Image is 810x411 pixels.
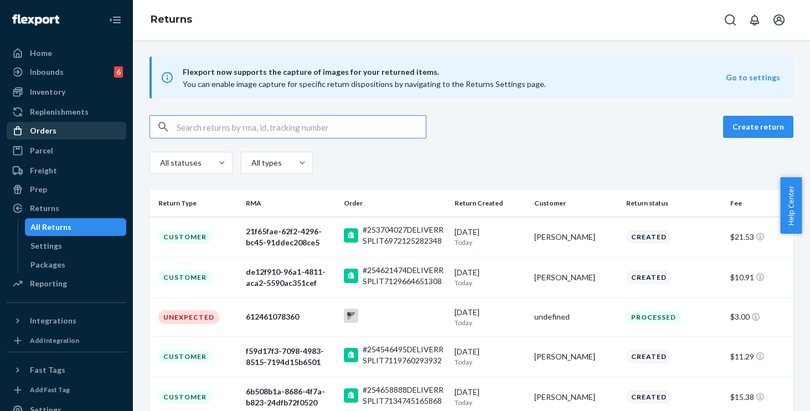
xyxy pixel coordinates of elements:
[30,222,71,233] div: All Returns
[158,230,211,244] div: Customer
[30,278,67,289] div: Reporting
[7,103,126,121] a: Replenishments
[30,315,76,326] div: Integrations
[455,398,525,407] p: Today
[363,224,445,246] div: #253704027DELIVERRSPLIT6972125282348
[7,275,126,292] a: Reporting
[780,177,802,234] button: Help Center
[30,86,65,97] div: Inventory
[30,48,52,59] div: Home
[7,83,126,101] a: Inventory
[25,256,127,274] a: Packages
[241,190,339,217] th: RMA
[534,311,617,322] div: undefined
[246,386,335,408] div: 6b508b1a-8686-4f7a-b823-24dfb72f0520
[530,190,622,217] th: Customer
[455,318,525,327] p: Today
[30,145,53,156] div: Parcel
[25,237,127,255] a: Settings
[246,266,335,289] div: de12f910-96a1-4811-aca2-5590ac351cef
[363,344,445,366] div: #254546495DELIVERRSPLIT7119760293932
[30,364,65,376] div: Fast Tags
[723,116,793,138] button: Create return
[626,230,672,244] div: Created
[158,270,211,284] div: Customer
[25,218,127,236] a: All Returns
[12,14,59,25] img: Flexport logo
[7,312,126,330] button: Integrations
[450,190,530,217] th: Return Created
[455,238,525,247] p: Today
[626,390,672,404] div: Created
[7,383,126,397] a: Add Fast Tag
[30,336,79,345] div: Add Integration
[114,66,123,78] div: 6
[744,9,766,31] button: Open notifications
[142,4,201,36] ol: breadcrumbs
[7,361,126,379] button: Fast Tags
[251,157,280,168] div: All types
[7,142,126,160] a: Parcel
[768,9,790,31] button: Open account menu
[7,334,126,347] a: Add Integration
[149,190,241,217] th: Return Type
[246,346,335,368] div: f59d17f3-7098-4983-8515-7194d15b6501
[719,9,741,31] button: Open Search Box
[158,390,211,404] div: Customer
[151,13,192,25] a: Returns
[339,190,450,217] th: Order
[7,44,126,62] a: Home
[30,259,65,270] div: Packages
[7,199,126,217] a: Returns
[534,232,617,243] div: [PERSON_NAME]
[30,125,56,136] div: Orders
[622,190,726,217] th: Return status
[30,240,62,251] div: Settings
[455,278,525,287] p: Today
[183,65,726,79] span: Flexport now supports the capture of images for your returned items.
[177,116,426,138] input: Search returns by rma, id, tracking number
[30,165,57,176] div: Freight
[363,384,445,407] div: #254658888DELIVERRSPLIT7134745165868
[534,272,617,283] div: [PERSON_NAME]
[726,336,793,377] td: $11.29
[246,311,335,322] div: 612461078360
[534,351,617,362] div: [PERSON_NAME]
[626,350,672,363] div: Created
[726,217,793,257] td: $21.53
[7,122,126,140] a: Orders
[363,265,445,287] div: #254621474DELIVERRSPLIT7129664651308
[30,203,59,214] div: Returns
[455,307,525,327] div: [DATE]
[158,350,211,363] div: Customer
[534,392,617,403] div: [PERSON_NAME]
[626,270,672,284] div: Created
[455,387,525,407] div: [DATE]
[30,106,89,117] div: Replenishments
[158,310,219,324] div: Unexpected
[30,184,47,195] div: Prep
[455,267,525,287] div: [DATE]
[7,63,126,81] a: Inbounds6
[30,66,64,78] div: Inbounds
[246,226,335,248] div: 21f65fae-62f2-4296-bc45-91ddec208ce5
[455,227,525,247] div: [DATE]
[726,257,793,297] td: $10.91
[455,357,525,367] p: Today
[626,310,681,324] div: Processed
[7,162,126,179] a: Freight
[7,181,126,198] a: Prep
[455,346,525,367] div: [DATE]
[160,157,200,168] div: All statuses
[726,190,793,217] th: Fee
[30,385,70,394] div: Add Fast Tag
[183,79,546,89] span: You can enable image capture for specific return dispositions by navigating to the Returns Settin...
[726,72,780,83] button: Go to settings
[726,297,793,336] td: $3.00
[104,9,126,31] button: Close Navigation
